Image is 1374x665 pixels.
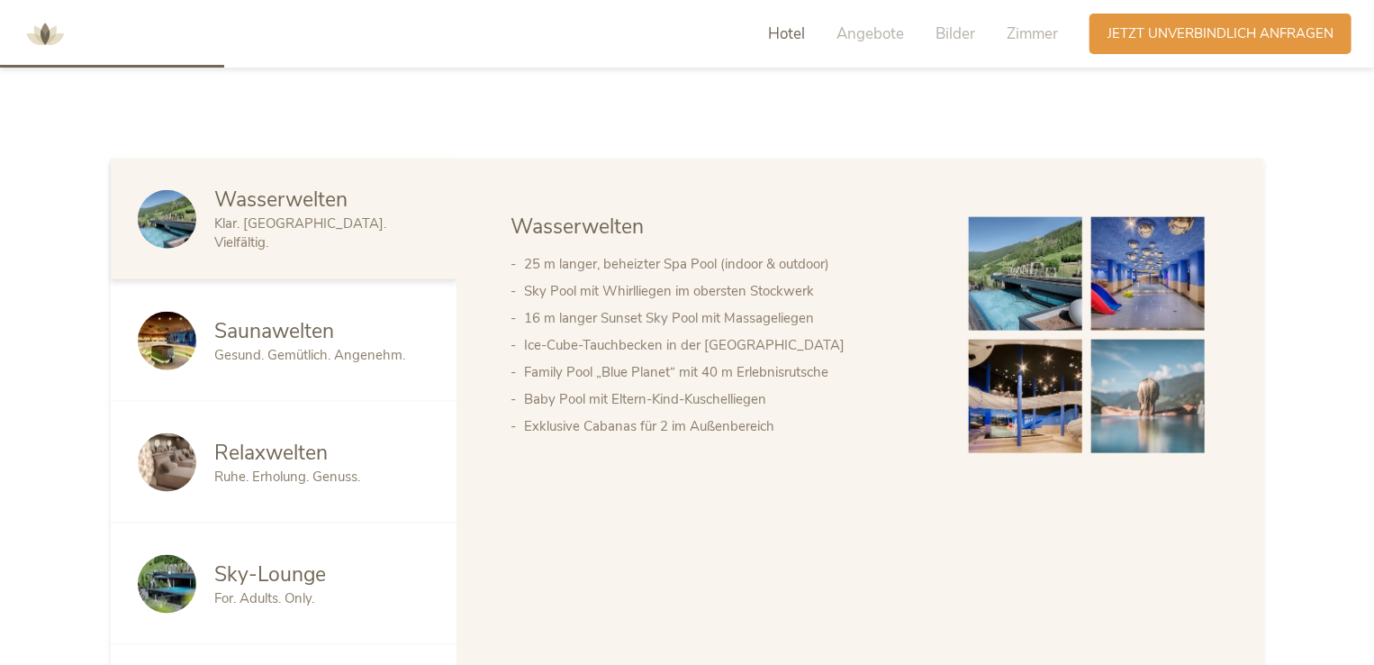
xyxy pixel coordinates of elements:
[524,251,933,278] li: 25 m langer, beheizter Spa Pool (indoor & outdoor)
[214,346,405,364] span: Gesund. Gemütlich. Angenehm.
[214,560,326,588] span: Sky-Lounge
[936,23,975,44] span: Bilder
[524,278,933,305] li: Sky Pool mit Whirlliegen im obersten Stockwerk
[18,27,72,40] a: AMONTI & LUNARIS Wellnessresort
[524,305,933,332] li: 16 m langer Sunset Sky Pool mit Massageliegen
[1107,24,1333,43] span: Jetzt unverbindlich anfragen
[1007,23,1058,44] span: Zimmer
[214,214,386,251] span: Klar. [GEOGRAPHIC_DATA]. Vielfältig.
[524,413,933,440] li: Exklusive Cabanas für 2 im Außenbereich
[836,23,904,44] span: Angebote
[214,439,328,467] span: Relaxwelten
[214,317,334,345] span: Saunawelten
[214,186,348,214] span: Wasserwelten
[768,23,805,44] span: Hotel
[511,213,644,241] span: Wasserwelten
[524,359,933,386] li: Family Pool „Blue Planet“ mit 40 m Erlebnisrutsche
[524,386,933,413] li: Baby Pool mit Eltern-Kind-Kuschelliegen
[214,589,314,607] span: For. Adults. Only.
[18,7,72,61] img: AMONTI & LUNARIS Wellnessresort
[214,468,360,486] span: Ruhe. Erholung. Genuss.
[524,332,933,359] li: Ice-Cube-Tauchbecken in der [GEOGRAPHIC_DATA]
